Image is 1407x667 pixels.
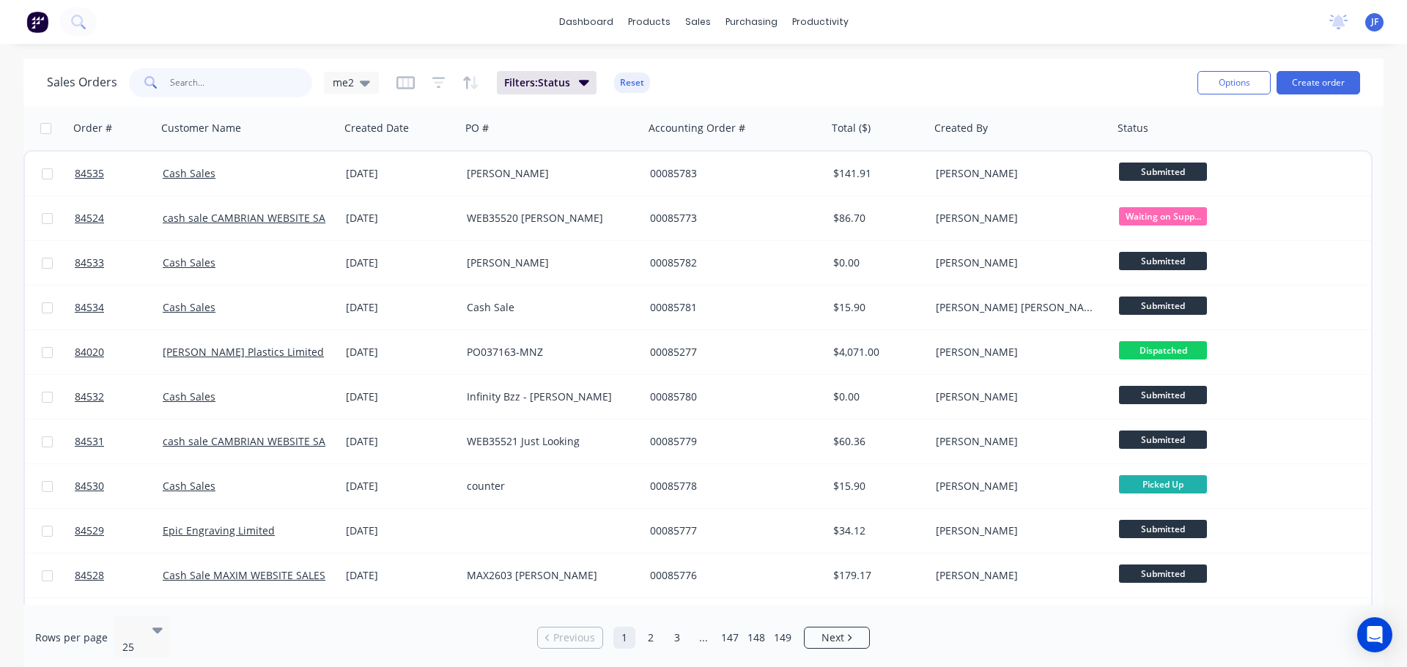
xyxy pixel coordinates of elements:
a: Jump forward [693,627,714,649]
div: [PERSON_NAME] [467,166,629,181]
div: PO037163-MNZ [467,345,629,359]
div: 00085781 [650,300,813,315]
div: purchasing [718,11,785,33]
div: Accounting Order # [649,121,745,135]
a: Cash Sales [163,390,215,403]
div: [PERSON_NAME] [936,166,1098,181]
div: Customer Name [161,121,241,135]
div: 00085277 [650,345,813,359]
span: Filters: Status [504,75,570,90]
a: dashboard [552,11,621,33]
span: Previous [553,630,595,645]
div: Created Date [344,121,409,135]
span: Dispatched [1119,341,1207,359]
span: 84020 [75,345,104,359]
div: 00085777 [650,523,813,538]
span: Submitted [1119,386,1207,404]
a: 84529 [75,509,163,553]
a: cash sale CAMBRIAN WEBSITE SALES [163,211,342,225]
div: Order # [73,121,112,135]
span: 84533 [75,256,104,270]
div: Status [1118,121,1148,135]
div: $4,071.00 [833,345,920,359]
a: 84533 [75,241,163,285]
a: Cash Sales [163,256,215,269]
button: Options [1197,71,1271,94]
div: [DATE] [346,300,455,315]
span: Submitted [1119,252,1207,270]
a: 84527 [75,598,163,642]
div: MAX2603 [PERSON_NAME] [467,568,629,583]
div: WEB35521 Just Looking [467,434,629,449]
a: 84528 [75,554,163,597]
div: 00085782 [650,256,813,270]
ul: Pagination [531,627,876,649]
a: 84020 [75,330,163,374]
div: [PERSON_NAME] [936,568,1098,583]
span: 84529 [75,523,104,538]
span: 84535 [75,166,104,181]
span: 84534 [75,300,104,315]
a: 84535 [75,152,163,195]
div: 00085778 [650,479,813,493]
a: Page 147 [719,627,741,649]
a: Epic Engraving Limited [163,523,275,537]
span: 84531 [75,434,104,449]
a: Page 148 [745,627,767,649]
div: [DATE] [346,390,455,404]
div: [DATE] [346,166,455,181]
span: 84524 [75,211,104,226]
span: Next [821,630,844,645]
div: counter [467,479,629,493]
div: [PERSON_NAME] [PERSON_NAME] [936,300,1098,315]
div: $15.90 [833,479,920,493]
div: [PERSON_NAME] [936,256,1098,270]
a: Page 149 [772,627,794,649]
div: [PERSON_NAME] [936,434,1098,449]
a: 84524 [75,196,163,240]
div: [PERSON_NAME] [936,345,1098,359]
div: 00085779 [650,434,813,449]
div: products [621,11,678,33]
div: Created By [934,121,988,135]
a: Page 3 [666,627,688,649]
div: [PERSON_NAME] [936,390,1098,404]
span: Submitted [1119,431,1207,449]
div: [DATE] [346,523,455,538]
h1: Sales Orders [47,75,117,89]
div: [DATE] [346,345,455,359]
a: Page 2 [640,627,662,649]
div: WEB35520 [PERSON_NAME] [467,211,629,226]
img: Factory [26,11,48,33]
div: $0.00 [833,256,920,270]
span: Waiting on Supp... [1119,207,1207,226]
span: Rows per page [35,630,108,645]
a: Cash Sales [163,300,215,314]
span: 84528 [75,568,104,583]
a: Page 1 is your current page [613,627,635,649]
a: [PERSON_NAME] Plastics Limited [163,345,324,359]
div: PO # [465,121,489,135]
button: Create order [1277,71,1360,94]
div: Cash Sale [467,300,629,315]
div: [PERSON_NAME] [936,523,1098,538]
div: 00085780 [650,390,813,404]
div: Open Intercom Messenger [1357,617,1392,652]
div: [PERSON_NAME] [936,479,1098,493]
button: Reset [614,72,650,93]
a: 84534 [75,286,163,329]
a: cash sale CAMBRIAN WEBSITE SALES [163,434,342,448]
div: sales [678,11,718,33]
a: Next page [805,630,869,645]
div: Total ($) [832,121,871,135]
input: Search... [170,68,313,97]
div: [PERSON_NAME] [936,211,1098,226]
span: Submitted [1119,163,1207,181]
div: $179.17 [833,568,920,583]
div: $86.70 [833,211,920,226]
span: 84532 [75,390,104,404]
span: JF [1371,15,1378,29]
div: $15.90 [833,300,920,315]
div: $60.36 [833,434,920,449]
a: Previous page [538,630,602,645]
